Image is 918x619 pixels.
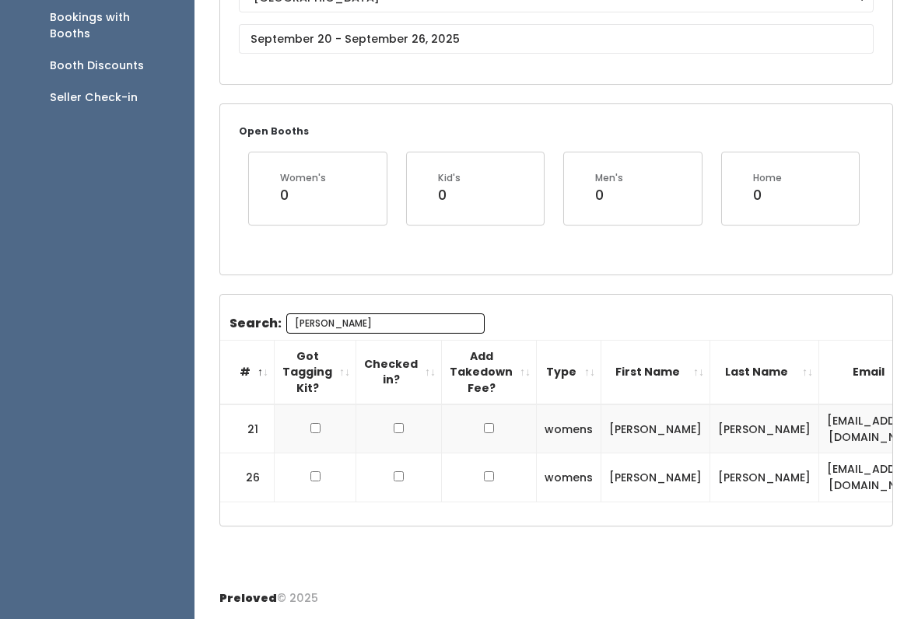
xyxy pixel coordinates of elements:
[219,578,318,607] div: © 2025
[280,185,326,205] div: 0
[595,171,623,185] div: Men's
[595,185,623,205] div: 0
[537,453,601,502] td: womens
[220,404,275,453] td: 21
[710,453,819,502] td: [PERSON_NAME]
[601,404,710,453] td: [PERSON_NAME]
[438,185,461,205] div: 0
[710,404,819,453] td: [PERSON_NAME]
[220,453,275,502] td: 26
[438,171,461,185] div: Kid's
[537,340,601,404] th: Type: activate to sort column ascending
[710,340,819,404] th: Last Name: activate to sort column ascending
[280,171,326,185] div: Women's
[50,9,170,42] div: Bookings with Booths
[275,340,356,404] th: Got Tagging Kit?: activate to sort column ascending
[601,340,710,404] th: First Name: activate to sort column ascending
[753,171,782,185] div: Home
[50,89,138,106] div: Seller Check-in
[220,340,275,404] th: #: activate to sort column descending
[286,313,485,334] input: Search:
[442,340,537,404] th: Add Takedown Fee?: activate to sort column ascending
[50,58,144,74] div: Booth Discounts
[239,124,309,138] small: Open Booths
[537,404,601,453] td: womens
[239,24,874,54] input: September 20 - September 26, 2025
[219,590,277,606] span: Preloved
[356,340,442,404] th: Checked in?: activate to sort column ascending
[229,313,485,334] label: Search:
[753,185,782,205] div: 0
[601,453,710,502] td: [PERSON_NAME]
